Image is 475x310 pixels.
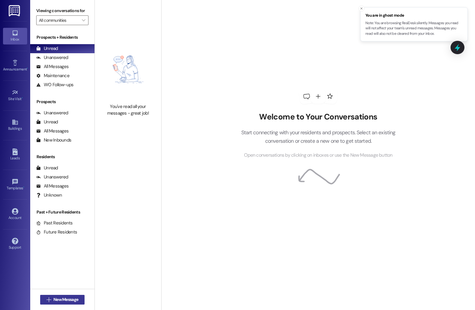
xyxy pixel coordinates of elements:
[3,117,27,133] a: Buildings
[358,5,364,11] button: Close toast
[36,165,58,171] div: Unread
[30,34,95,41] div: Prospects + Residents
[36,128,69,134] div: All Messages
[39,15,79,25] input: All communities
[365,21,463,37] p: Note: You are browsing ResiDesk silently. Messages you read will not affect your team's unread me...
[53,296,78,303] span: New Message
[82,18,85,23] i: 
[30,209,95,215] div: Past + Future Residents
[101,103,155,116] div: You've read all your messages - great job!
[36,192,62,198] div: Unknown
[365,12,463,18] span: You are in ghost mode
[3,236,27,252] a: Support
[3,206,27,223] a: Account
[9,5,21,16] img: ResiDesk Logo
[3,28,27,44] a: Inbox
[232,128,405,145] p: Start connecting with your residents and prospects. Select an existing conversation or create a n...
[3,87,27,104] a: Site Visit •
[36,174,68,180] div: Unanswered
[101,38,155,100] img: empty-state
[47,297,51,302] i: 
[36,229,77,235] div: Future Residents
[36,137,71,143] div: New Inbounds
[27,66,28,70] span: •
[40,295,85,305] button: New Message
[22,96,23,100] span: •
[30,99,95,105] div: Prospects
[36,183,69,189] div: All Messages
[36,220,73,226] div: Past Residents
[244,152,392,159] span: Open conversations by clicking on inboxes or use the New Message button
[23,185,24,189] span: •
[30,154,95,160] div: Residents
[36,54,68,61] div: Unanswered
[36,73,69,79] div: Maintenance
[232,112,405,122] h2: Welcome to Your Conversations
[3,177,27,193] a: Templates •
[36,64,69,70] div: All Messages
[36,6,88,15] label: Viewing conversations for
[3,147,27,163] a: Leads
[36,119,58,125] div: Unread
[36,82,73,88] div: WO Follow-ups
[36,110,68,116] div: Unanswered
[36,45,58,52] div: Unread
